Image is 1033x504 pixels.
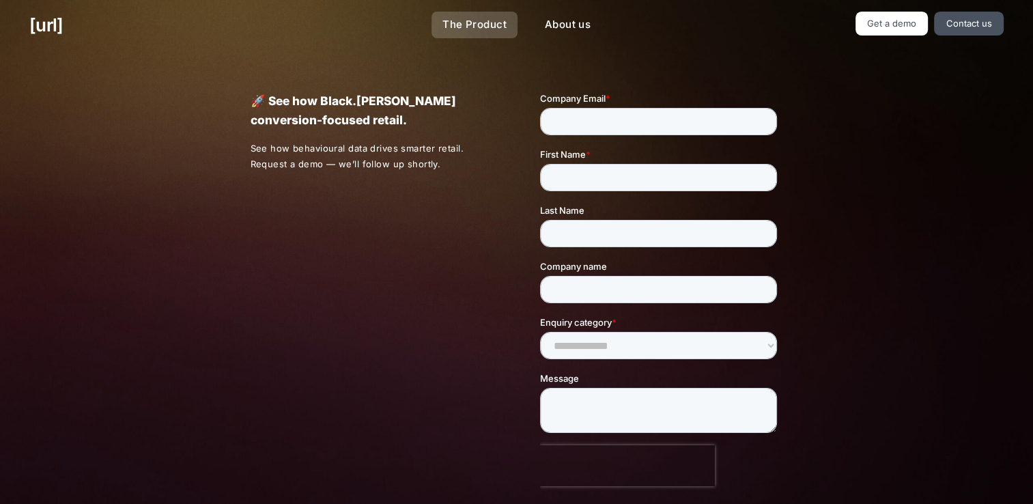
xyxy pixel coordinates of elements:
[250,92,492,130] p: 🚀 See how Black.[PERSON_NAME] conversion-focused retail.
[855,12,929,36] a: Get a demo
[934,12,1004,36] a: Contact us
[250,141,493,172] p: See how behavioural data drives smarter retail. Request a demo — we’ll follow up shortly.
[534,12,602,38] a: About us
[29,12,63,38] a: [URL]
[431,12,518,38] a: The Product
